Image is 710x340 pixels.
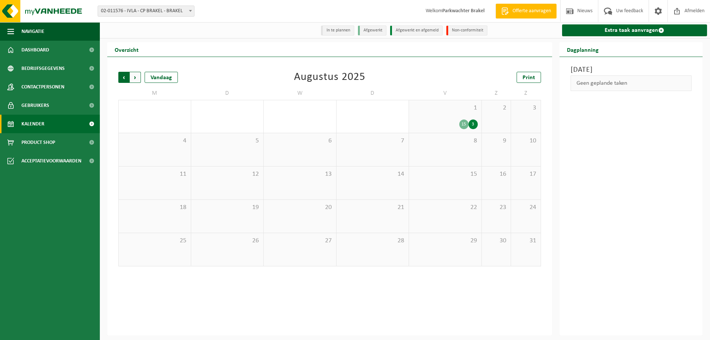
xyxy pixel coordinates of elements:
[21,41,49,59] span: Dashboard
[515,170,537,178] span: 17
[413,137,478,145] span: 8
[515,237,537,245] span: 31
[571,75,692,91] div: Geen geplande taken
[21,22,44,41] span: Navigatie
[195,170,260,178] span: 12
[195,237,260,245] span: 26
[459,119,469,129] div: 15
[486,137,507,145] span: 9
[482,87,511,100] td: Z
[118,87,191,100] td: M
[145,72,178,83] div: Vandaag
[515,203,537,212] span: 24
[486,203,507,212] span: 23
[486,104,507,112] span: 2
[413,170,478,178] span: 15
[98,6,195,17] span: 02-011576 - IVLA - CP BRAKEL - BRAKEL
[321,26,354,36] li: In te plannen
[21,152,81,170] span: Acceptatievoorwaarden
[122,237,187,245] span: 25
[340,170,405,178] span: 14
[267,237,332,245] span: 27
[413,104,478,112] span: 1
[413,237,478,245] span: 29
[267,137,332,145] span: 6
[107,42,146,57] h2: Overzicht
[122,203,187,212] span: 18
[486,170,507,178] span: 16
[562,24,707,36] a: Extra taak aanvragen
[340,203,405,212] span: 21
[469,119,478,129] div: 3
[21,78,64,96] span: Contactpersonen
[122,137,187,145] span: 4
[442,8,484,14] strong: Parkwachter Brakel
[511,87,541,100] td: Z
[409,87,482,100] td: V
[571,64,692,75] h3: [DATE]
[337,87,409,100] td: D
[515,104,537,112] span: 3
[21,59,65,78] span: Bedrijfsgegevens
[390,26,443,36] li: Afgewerkt en afgemeld
[358,26,386,36] li: Afgewerkt
[21,115,44,133] span: Kalender
[21,96,49,115] span: Gebruikers
[486,237,507,245] span: 30
[122,170,187,178] span: 11
[98,6,194,16] span: 02-011576 - IVLA - CP BRAKEL - BRAKEL
[515,137,537,145] span: 10
[118,72,129,83] span: Vorige
[264,87,337,100] td: W
[496,4,557,18] a: Offerte aanvragen
[195,137,260,145] span: 5
[559,42,606,57] h2: Dagplanning
[195,203,260,212] span: 19
[523,75,535,81] span: Print
[340,237,405,245] span: 28
[446,26,487,36] li: Non-conformiteit
[267,170,332,178] span: 13
[294,72,365,83] div: Augustus 2025
[191,87,264,100] td: D
[130,72,141,83] span: Volgende
[413,203,478,212] span: 22
[267,203,332,212] span: 20
[340,137,405,145] span: 7
[517,72,541,83] a: Print
[511,7,553,15] span: Offerte aanvragen
[21,133,55,152] span: Product Shop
